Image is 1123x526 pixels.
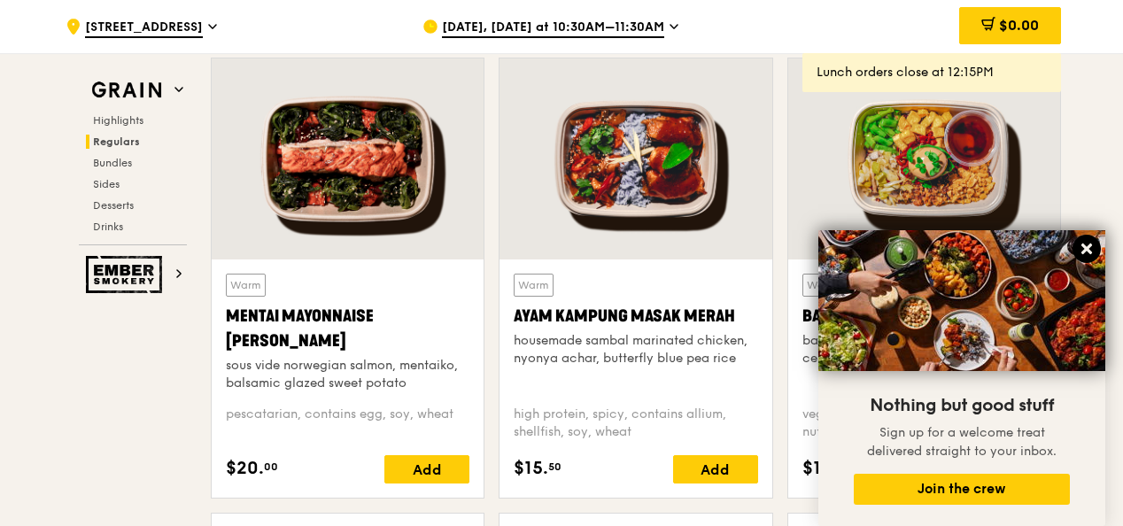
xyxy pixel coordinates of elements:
div: Warm [514,274,554,297]
span: Desserts [93,199,134,212]
span: Highlights [93,114,143,127]
span: Drinks [93,220,123,233]
div: Warm [802,274,842,297]
span: $14. [802,455,838,482]
span: [DATE], [DATE] at 10:30AM–11:30AM [442,19,664,38]
span: [STREET_ADDRESS] [85,19,203,38]
div: Basil Thunder Tea Rice [802,304,1046,329]
img: Ember Smokery web logo [86,256,167,293]
span: $15. [514,455,548,482]
span: Sign up for a welcome treat delivered straight to your inbox. [867,425,1057,459]
div: Add [673,455,758,483]
div: Mentai Mayonnaise [PERSON_NAME] [226,304,469,353]
span: $20. [226,455,264,482]
div: housemade sambal marinated chicken, nyonya achar, butterfly blue pea rice [514,332,757,367]
div: Warm [226,274,266,297]
span: 00 [264,460,278,474]
div: sous vide norwegian salmon, mentaiko, balsamic glazed sweet potato [226,357,469,392]
div: vegetarian, contains allium, barley, egg, nuts, soy, wheat [802,406,1046,441]
span: Nothing but good stuff [870,395,1054,416]
span: 50 [548,460,561,474]
span: $0.00 [999,17,1039,34]
span: Regulars [93,135,140,148]
span: Bundles [93,157,132,169]
img: Grain web logo [86,74,167,106]
span: Sides [93,178,120,190]
div: Ayam Kampung Masak Merah [514,304,757,329]
img: DSC07876-Edit02-Large.jpeg [818,230,1105,371]
div: high protein, spicy, contains allium, shellfish, soy, wheat [514,406,757,441]
button: Close [1073,235,1101,263]
div: Lunch orders close at 12:15PM [817,64,1047,81]
div: pescatarian, contains egg, soy, wheat [226,406,469,441]
div: basil scented multigrain rice, braised celery mushroom cabbage, hanjuku egg [802,332,1046,367]
button: Join the crew [854,474,1070,505]
div: Add [384,455,469,483]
